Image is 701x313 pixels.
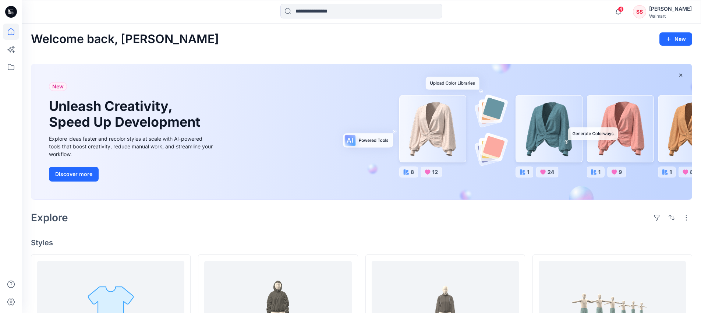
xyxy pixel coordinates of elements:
[31,32,219,46] h2: Welcome back, [PERSON_NAME]
[618,6,624,12] span: 4
[633,5,646,18] div: SS
[49,98,203,130] h1: Unleash Creativity, Speed Up Development
[49,135,215,158] div: Explore ideas faster and recolor styles at scale with AI-powered tools that boost creativity, red...
[649,13,692,19] div: Walmart
[31,212,68,224] h2: Explore
[49,167,99,182] button: Discover more
[52,82,64,91] span: New
[31,238,692,247] h4: Styles
[649,4,692,13] div: [PERSON_NAME]
[49,167,215,182] a: Discover more
[659,32,692,46] button: New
